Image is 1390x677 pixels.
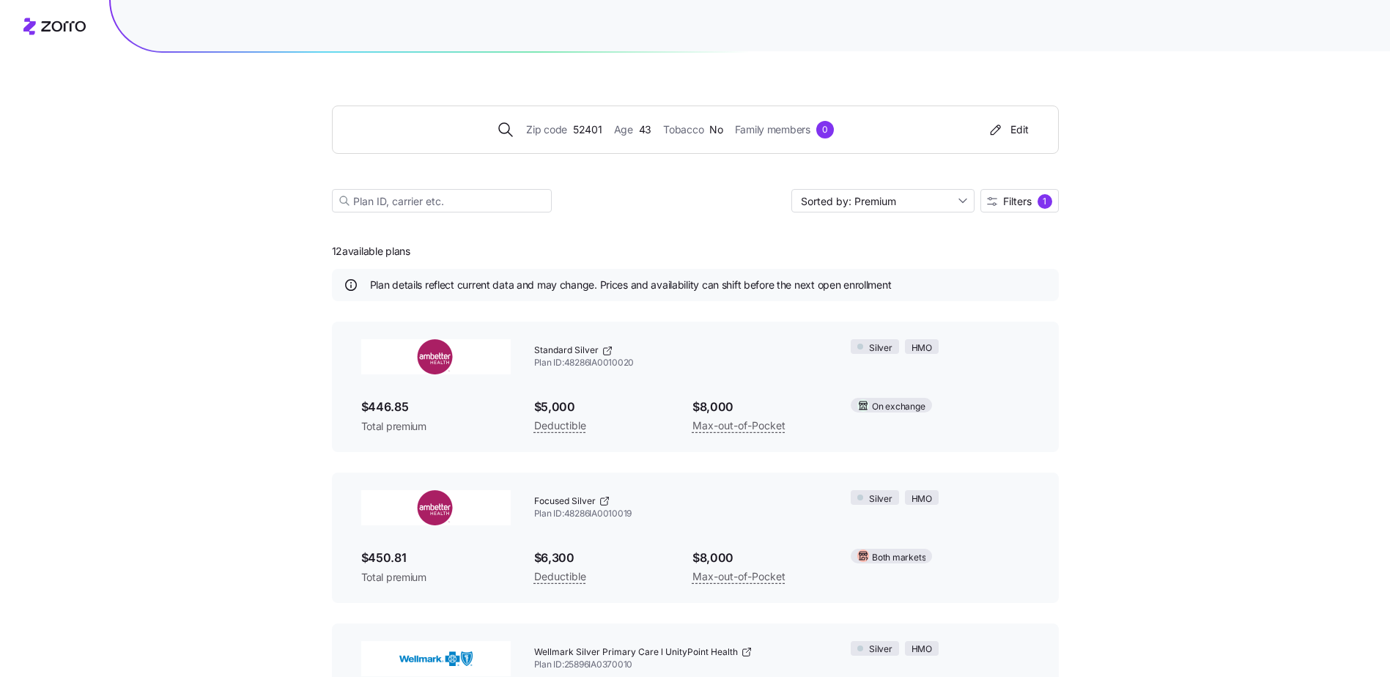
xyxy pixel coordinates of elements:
[534,659,828,671] span: Plan ID: 25896IA0370010
[692,568,785,585] span: Max-out-of-Pocket
[987,122,1029,137] div: Edit
[534,508,828,520] span: Plan ID: 48286IA0010019
[981,118,1035,141] button: Edit
[332,189,552,212] input: Plan ID, carrier etc.
[526,122,567,138] span: Zip code
[534,344,599,357] span: Standard Silver
[534,417,586,434] span: Deductible
[912,492,932,506] span: HMO
[663,122,703,138] span: Tobacco
[869,341,892,355] span: Silver
[361,549,511,567] span: $450.81
[869,643,892,656] span: Silver
[361,490,511,525] img: Ambetter
[534,398,669,416] span: $5,000
[534,357,828,369] span: Plan ID: 48286IA0010020
[534,549,669,567] span: $6,300
[709,122,722,138] span: No
[1003,196,1032,207] span: Filters
[872,551,925,565] span: Both markets
[692,417,785,434] span: Max-out-of-Pocket
[534,495,596,508] span: Focused Silver
[912,341,932,355] span: HMO
[361,570,511,585] span: Total premium
[692,549,827,567] span: $8,000
[816,121,834,138] div: 0
[534,568,586,585] span: Deductible
[614,122,633,138] span: Age
[869,492,892,506] span: Silver
[573,122,602,138] span: 52401
[639,122,651,138] span: 43
[912,643,932,656] span: HMO
[361,641,511,676] img: Wellmark BlueCross BlueShield of Iowa
[370,278,892,292] span: Plan details reflect current data and may change. Prices and availability can shift before the ne...
[361,419,511,434] span: Total premium
[332,244,410,259] span: 12 available plans
[692,398,827,416] span: $8,000
[361,339,511,374] img: Ambetter
[735,122,810,138] span: Family members
[1038,194,1052,209] div: 1
[361,398,511,416] span: $446.85
[534,646,738,659] span: Wellmark Silver Primary Care l UnityPoint Health
[980,189,1059,212] button: Filters1
[872,400,925,414] span: On exchange
[791,189,975,212] input: Sort by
